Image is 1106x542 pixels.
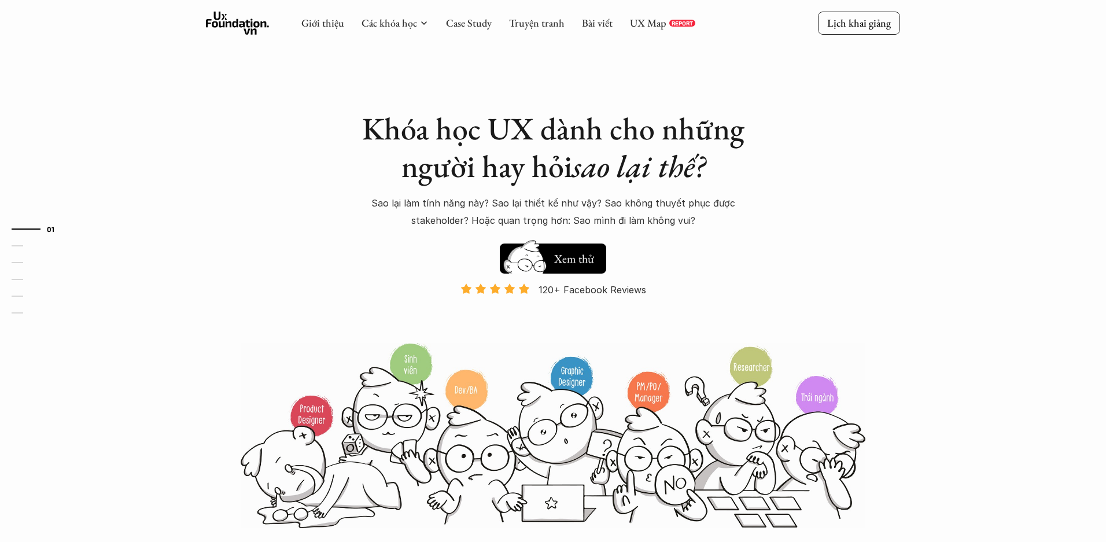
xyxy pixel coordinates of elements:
a: Các khóa học [362,16,417,30]
strong: 01 [47,225,55,233]
h1: Khóa học UX dành cho những người hay hỏi [351,110,755,185]
a: Bài viết [582,16,613,30]
a: REPORT [669,20,695,27]
a: Lịch khai giảng [818,12,900,34]
a: Case Study [446,16,492,30]
h5: Xem thử [554,250,594,267]
a: Giới thiệu [301,16,344,30]
p: 120+ Facebook Reviews [539,281,646,298]
a: Xem thử [500,238,606,274]
em: sao lại thế? [572,146,705,186]
p: Sao lại làm tính năng này? Sao lại thiết kế như vậy? Sao không thuyết phục được stakeholder? Hoặc... [351,194,755,230]
a: 120+ Facebook Reviews [450,283,656,341]
p: REPORT [672,20,693,27]
p: Lịch khai giảng [827,16,891,30]
a: Truyện tranh [509,16,565,30]
a: UX Map [630,16,666,30]
a: 01 [12,222,67,236]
